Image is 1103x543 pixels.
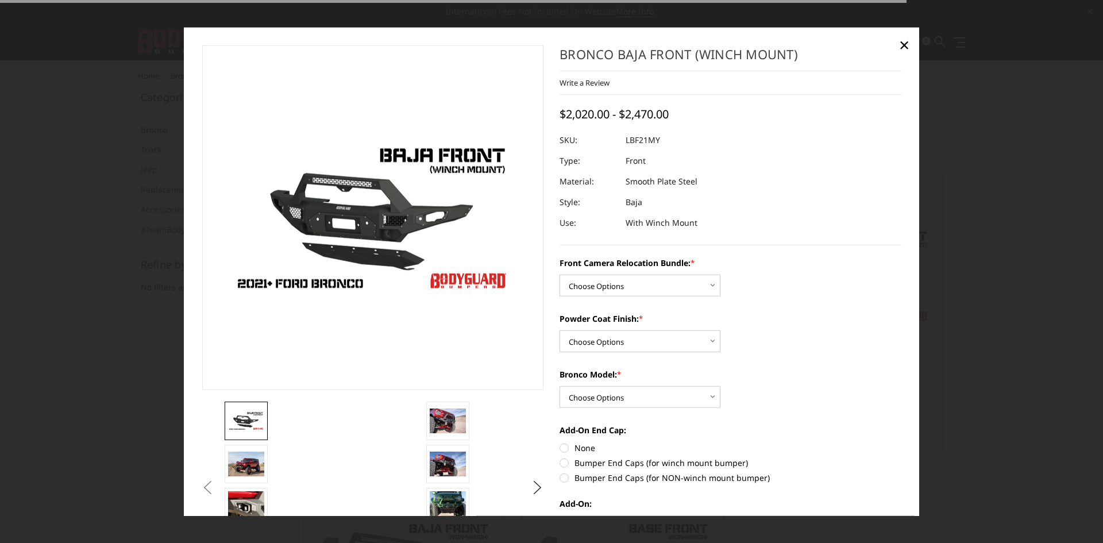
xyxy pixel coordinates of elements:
dd: Baja [626,192,642,213]
label: None [560,515,901,527]
button: Next [529,479,546,496]
dd: LBF21MY [626,130,660,151]
dd: Smooth Plate Steel [626,171,697,192]
iframe: Chat Widget [1046,488,1103,543]
label: Bronco Model: [560,368,901,380]
h1: Bronco Baja Front (winch mount) [560,45,901,71]
span: × [899,32,909,57]
label: Bumper End Caps (for NON-winch mount bumper) [560,472,901,484]
a: Close [895,36,913,54]
img: Bronco Baja Front (winch mount) [430,409,466,433]
dd: With Winch Mount [626,213,697,233]
img: Relocates Front Parking Sensors & Accepts Rigid LED Lights Ignite Series [228,491,264,523]
dt: Type: [560,151,617,171]
img: Bronco Baja Front (winch mount) [228,452,264,476]
img: Bronco Baja Front (winch mount) [430,491,466,523]
img: Bronco Baja Front (winch mount) [430,452,466,476]
label: None [560,442,901,454]
dt: SKU: [560,130,617,151]
dt: Style: [560,192,617,213]
label: Bumper End Caps (for winch mount bumper) [560,457,901,469]
img: Bodyguard Ford Bronco [228,411,264,431]
button: Previous [199,479,217,496]
label: Add-On: [560,498,901,510]
span: $2,020.00 - $2,470.00 [560,106,669,122]
a: Write a Review [560,78,610,88]
label: Front Camera Relocation Bundle: [560,257,901,269]
dd: Front [626,151,646,171]
dt: Material: [560,171,617,192]
a: Bodyguard Ford Bronco [202,45,544,390]
label: Add-On End Cap: [560,424,901,436]
dt: Use: [560,213,617,233]
label: Powder Coat Finish: [560,313,901,325]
